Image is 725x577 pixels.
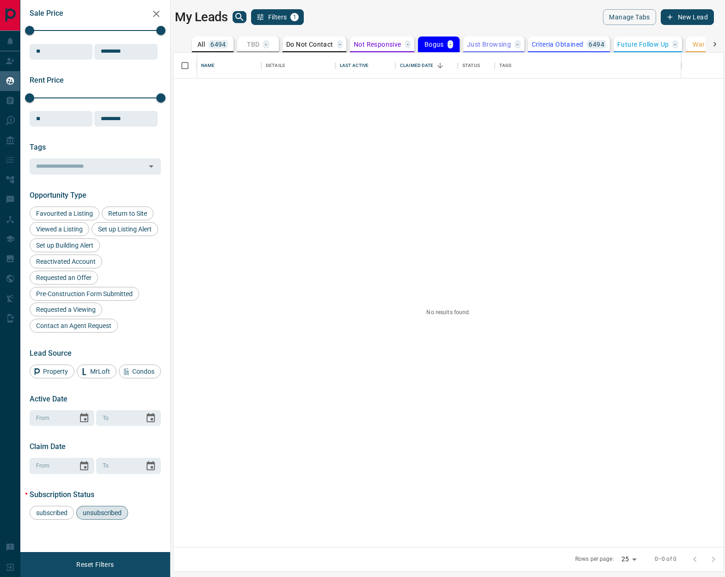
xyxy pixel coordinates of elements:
p: 6494 [589,41,604,48]
button: Filters1 [251,9,304,25]
p: Not Responsive [354,41,401,48]
span: Set up Listing Alert [95,225,155,233]
div: Claimed Date [395,53,458,79]
p: Future Follow Up [617,41,669,48]
div: Tags [499,53,512,79]
span: Favourited a Listing [33,210,96,217]
button: Choose date [75,409,93,427]
div: Last Active [335,53,395,79]
div: unsubscribed [76,506,128,520]
div: MrLoft [77,364,117,378]
div: Favourited a Listing [30,207,99,220]
h1: My Leads [175,10,228,24]
div: Last Active [340,53,369,79]
div: Requested a Viewing [30,303,102,316]
button: Reset Filters [70,557,120,572]
div: Pre-Construction Form Submitted [30,287,139,301]
span: Tags [30,143,46,152]
span: Opportunity Type [30,191,86,200]
div: Claimed Date [400,53,434,79]
button: Choose date [141,409,160,427]
span: Lead Source [30,349,72,358]
button: search button [233,11,246,23]
span: Requested an Offer [33,274,95,281]
span: unsubscribed [80,509,125,516]
div: Reactivated Account [30,255,102,268]
span: Sale Price [30,9,63,18]
button: Choose date [141,457,160,475]
button: Manage Tabs [603,9,656,25]
div: Set up Listing Alert [92,222,158,236]
div: 25 [618,553,640,566]
p: Bogus [424,41,444,48]
button: Choose date [75,457,93,475]
p: 6494 [210,41,226,48]
span: Viewed a Listing [33,225,86,233]
button: New Lead [661,9,714,25]
div: Name [201,53,215,79]
span: Return to Site [105,210,150,217]
div: Condos [119,364,161,378]
span: MrLoft [87,368,113,375]
span: Active Date [30,395,68,403]
span: Rent Price [30,76,64,85]
div: Status [462,53,480,79]
span: Reactivated Account [33,258,99,265]
button: Sort [434,59,447,72]
span: subscribed [33,509,71,516]
p: - [339,41,341,48]
span: Claim Date [30,442,66,451]
div: Name [197,53,261,79]
p: - [516,41,518,48]
p: Just Browsing [467,41,511,48]
span: 1 [291,14,298,20]
span: Set up Building Alert [33,242,97,249]
div: Details [261,53,335,79]
div: Details [266,53,285,79]
div: Set up Building Alert [30,238,100,252]
span: Property [40,368,71,375]
div: Property [30,364,74,378]
p: Criteria Obtained [532,41,584,48]
span: Requested a Viewing [33,306,99,313]
p: - [674,41,676,48]
div: Tags [495,53,682,79]
p: 0–0 of 0 [655,555,676,563]
span: Contact an Agent Request [33,322,115,329]
p: TBD [247,41,259,48]
span: Subscription Status [30,490,94,499]
div: Status [458,53,495,79]
div: Return to Site [102,207,154,220]
span: Pre-Construction Form Submitted [33,290,136,298]
div: Requested an Offer [30,271,98,285]
p: Warm [693,41,711,48]
p: - [449,41,451,48]
p: - [407,41,409,48]
p: - [265,41,267,48]
p: Do Not Contact [286,41,333,48]
div: subscribed [30,506,74,520]
span: Condos [129,368,158,375]
button: Open [145,160,158,173]
p: All [197,41,205,48]
div: Contact an Agent Request [30,319,118,333]
div: Viewed a Listing [30,222,89,236]
p: Rows per page: [575,555,614,563]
